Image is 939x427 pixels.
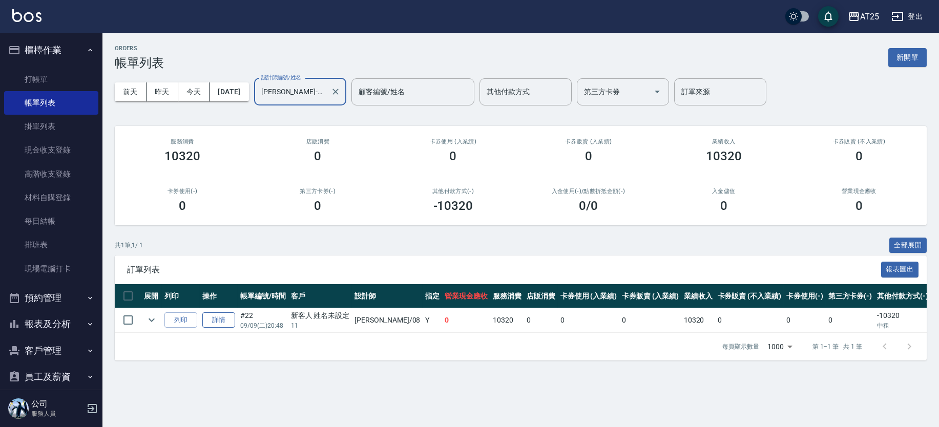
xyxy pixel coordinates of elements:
th: 業績收入 [681,284,715,308]
p: 共 1 筆, 1 / 1 [115,241,143,250]
td: Y [423,308,442,332]
div: 新客人 姓名未設定 [291,310,350,321]
button: 報表及分析 [4,311,98,337]
h2: 入金使用(-) /點數折抵金額(-) [533,188,643,195]
th: 卡券販賣 (入業績) [619,284,681,308]
p: 中租 [877,321,928,330]
th: 營業現金應收 [442,284,490,308]
h2: 營業現金應收 [804,188,914,195]
h3: 服務消費 [127,138,238,145]
h3: 0 [449,149,456,163]
th: 卡券使用(-) [784,284,826,308]
button: 報表匯出 [881,262,919,277]
button: save [818,6,839,27]
p: 每頁顯示數量 [722,342,759,351]
a: 帳單列表 [4,91,98,115]
button: 今天 [178,82,210,101]
button: 前天 [115,82,147,101]
a: 掛單列表 [4,115,98,138]
h2: 卡券販賣 (入業績) [533,138,643,145]
h5: 公司 [31,399,84,409]
button: 員工及薪資 [4,364,98,390]
td: 0 [784,308,826,332]
h3: 0 [179,199,186,213]
th: 帳單編號/時間 [238,284,288,308]
h2: 卡券使用 (入業績) [398,138,508,145]
button: AT25 [844,6,883,27]
td: 10320 [490,308,524,332]
h3: 0 [720,199,727,213]
button: 客戶管理 [4,337,98,364]
th: 店販消費 [524,284,558,308]
h3: 0 [855,149,863,163]
button: Open [649,83,665,100]
button: 預約管理 [4,285,98,311]
button: 櫃檯作業 [4,37,98,63]
a: 材料自購登錄 [4,186,98,209]
td: 0 [826,308,875,332]
td: 0 [524,308,558,332]
td: 0 [442,308,490,332]
a: 高階收支登錄 [4,162,98,186]
span: 訂單列表 [127,265,881,275]
th: 展開 [141,284,162,308]
h2: 業績收入 [669,138,779,145]
a: 現場電腦打卡 [4,257,98,281]
th: 第三方卡券(-) [826,284,875,308]
button: expand row [144,312,159,328]
a: 排班表 [4,233,98,257]
th: 客戶 [288,284,352,308]
th: 設計師 [352,284,423,308]
h2: 入金儲值 [669,188,779,195]
td: #22 [238,308,288,332]
td: 0 [619,308,681,332]
h2: 卡券使用(-) [127,188,238,195]
p: 服務人員 [31,409,84,418]
div: 1000 [763,333,796,360]
img: Logo [12,9,41,22]
td: -10320 [874,308,931,332]
td: 10320 [681,308,715,332]
th: 列印 [162,284,200,308]
label: 設計師編號/姓名 [261,74,301,81]
td: 0 [558,308,620,332]
h2: ORDERS [115,45,164,52]
button: [DATE] [210,82,248,101]
p: 第 1–1 筆 共 1 筆 [812,342,862,351]
a: 每日結帳 [4,209,98,233]
p: 11 [291,321,350,330]
a: 報表匯出 [881,264,919,274]
h3: 0 [855,199,863,213]
h3: 0 [314,199,321,213]
th: 操作 [200,284,238,308]
h3: -10320 [433,199,473,213]
h2: 第三方卡券(-) [262,188,373,195]
button: 登出 [887,7,927,26]
button: Clear [328,84,343,99]
button: 昨天 [147,82,178,101]
th: 卡券販賣 (不入業績) [715,284,784,308]
th: 其他付款方式(-) [874,284,931,308]
div: AT25 [860,10,879,23]
h3: 0 [585,149,592,163]
img: Person [8,398,29,419]
h3: 0 /0 [579,199,598,213]
a: 打帳單 [4,68,98,91]
th: 服務消費 [490,284,524,308]
h3: 10320 [706,149,742,163]
h3: 0 [314,149,321,163]
a: 現金收支登錄 [4,138,98,162]
td: 0 [715,308,784,332]
h2: 卡券販賣 (不入業績) [804,138,914,145]
h2: 店販消費 [262,138,373,145]
a: 詳情 [202,312,235,328]
button: 列印 [164,312,197,328]
h3: 帳單列表 [115,56,164,70]
button: 全部展開 [889,238,927,253]
td: [PERSON_NAME] /08 [352,308,423,332]
p: 09/09 (二) 20:48 [240,321,286,330]
button: 新開單 [888,48,927,67]
th: 卡券使用 (入業績) [558,284,620,308]
a: 新開單 [888,52,927,62]
h2: 其他付款方式(-) [398,188,508,195]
